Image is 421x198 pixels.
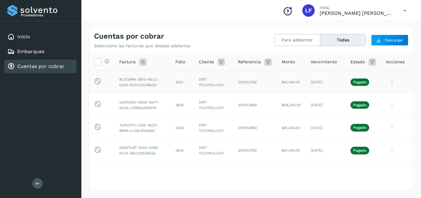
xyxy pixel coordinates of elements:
[320,10,394,16] p: Luis Felipe Salamanca Lopez
[320,34,366,46] button: Todas
[194,162,233,185] td: DMT TECHNOLOGY
[4,60,76,73] div: Cuentas por cobrar
[311,59,337,65] span: Vencimiento
[170,94,194,116] td: 3618
[114,94,170,116] td: a350e9e0-963d-4e17-abda-c598dad644f4
[170,162,194,185] td: 3617
[194,139,233,162] td: DMT TECHNOLOGY
[114,162,170,185] td: 0c830d18-d9d8-4448-97ac-86b05eb8b85c
[274,34,320,46] button: Para adelantar
[194,94,233,116] td: DMT TECHNOLOGY
[282,59,295,65] span: Monto
[194,71,233,94] td: DMT TECHNOLOGY
[353,103,366,107] p: Pagado
[353,148,366,153] p: Pagado
[170,71,194,94] td: 3631
[353,125,366,130] p: Pagado
[277,116,306,139] td: $41,440.00
[119,59,136,65] span: Factura
[385,37,403,43] span: Descargar
[17,34,30,40] a: Inicio
[277,71,306,94] td: $41,440.00
[353,80,366,84] p: Pagado
[194,116,233,139] td: DMT TECHNOLOGY
[94,43,191,48] p: Selecciona las facturas que deseas adelantar
[170,116,194,139] td: 3620
[170,139,194,162] td: 3616
[199,59,214,65] span: Cliente
[306,162,345,185] td: [DATE]
[233,116,277,139] td: 250012869
[233,162,277,185] td: 250013761
[4,45,76,58] div: Embarques
[4,30,76,44] div: Inicio
[233,139,277,162] td: 250013760
[386,59,405,65] span: Acciones
[114,71,170,94] td: 9c312984-3812-4dc2-ba92-623cbd048a93
[17,63,64,69] a: Cuentas por cobrar
[175,59,185,65] span: Folio
[17,48,44,54] a: Embarques
[320,5,394,10] p: Hola,
[306,139,345,162] td: [DATE]
[306,71,345,94] td: [DATE]
[277,139,306,162] td: $41,440.00
[233,94,277,116] td: 250012868
[306,116,345,139] td: [DATE]
[21,13,74,17] p: Proveedores
[233,71,277,94] td: 250013762
[277,94,306,116] td: $58,240.00
[114,116,170,139] td: 7e4031f4-c265-4a20-8808-cc28c61e9a60
[238,59,261,65] span: Referencia
[350,59,365,65] span: Estado
[114,139,170,162] td: 63937b47-354b-4286-9724-48c215629dda
[306,94,345,116] td: [DATE]
[94,32,164,41] h4: Cuentas por cobrar
[277,162,306,185] td: $41,440.00
[371,35,408,46] button: Descargar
